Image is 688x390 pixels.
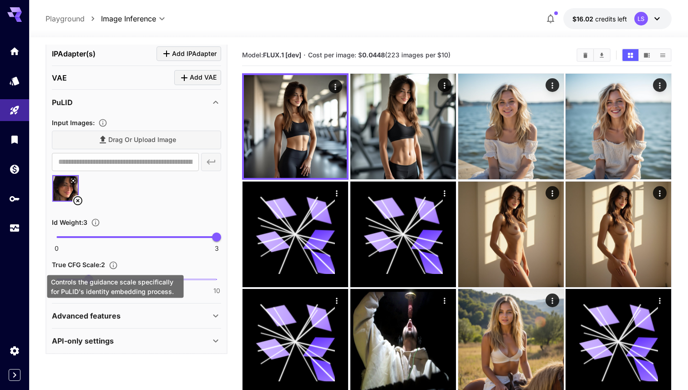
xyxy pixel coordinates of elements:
span: Cost per image: $ (223 images per $10) [308,51,450,59]
button: Show images in list view [655,49,671,61]
div: Models [9,75,20,86]
div: Actions [653,78,667,92]
div: Actions [437,186,451,200]
span: Image Inference [101,13,156,24]
span: Model: [242,51,301,59]
div: Usage [9,223,20,234]
button: Show images in grid view [622,49,638,61]
span: 0 [55,244,59,253]
button: Expand sidebar [9,369,20,381]
div: PuLID [52,91,221,113]
p: Advanced features [52,310,121,321]
div: Actions [653,294,667,307]
div: Actions [545,294,559,307]
img: Z [244,75,347,178]
span: Id Weight : 3 [52,218,87,226]
p: IPAdapter(s) [52,48,96,59]
div: Home [9,46,20,57]
span: 3 [215,244,219,253]
span: 10 [213,286,220,295]
span: Add IPAdapter [172,48,217,60]
span: True CFG Scale : 2 [52,261,105,268]
button: Click to add VAE [174,70,221,85]
p: PuLID [52,97,73,108]
button: Download All [594,49,610,61]
div: Show images in grid viewShow images in video viewShow images in list view [622,48,672,62]
div: Actions [545,186,559,200]
div: Clear ImagesDownload All [577,48,611,62]
div: Actions [653,186,667,200]
div: Actions [437,78,451,92]
span: $16.02 [572,15,595,23]
div: Actions [545,78,559,92]
div: Playground [9,105,20,116]
p: API-only settings [52,335,114,346]
span: Input Images : [52,119,95,127]
b: 0.0448 [362,51,385,59]
a: Playground [46,13,85,24]
div: LS [634,12,648,25]
div: Controls the guidance scale specifically for PuLID's identity embedding process. [47,275,184,298]
button: An array containing the reference image used for identity customization. The reference image prov... [95,118,111,127]
div: Settings [9,345,20,356]
div: $16.01778 [572,14,627,24]
button: Controls the guidance scale specifically for PuLID's identity embedding process. [105,261,121,270]
button: Click to add IPAdapter [157,46,221,61]
div: API-only settings [52,330,221,352]
img: 2Q== [566,74,671,179]
div: API Keys [9,193,20,204]
b: FLUX.1 [dev] [263,51,301,59]
nav: breadcrumb [46,13,101,24]
div: Actions [330,186,344,200]
button: Controls the strength of identity preservation in the generated image. [87,218,104,227]
span: Add VAE [190,72,217,83]
button: $16.01778LS [563,8,672,29]
div: Advanced features [52,305,221,327]
div: Actions [329,80,342,93]
button: Show images in video view [639,49,655,61]
img: Z [350,74,456,179]
button: Clear Images [577,49,593,61]
img: 9k= [458,74,564,179]
img: 2Q== [458,182,564,287]
div: Library [9,134,20,145]
img: 2Q== [566,182,671,287]
p: · [304,50,306,61]
span: credits left [595,15,627,23]
div: Actions [437,294,451,307]
p: VAE [52,72,67,83]
div: Actions [330,294,344,307]
div: Wallet [9,163,20,175]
